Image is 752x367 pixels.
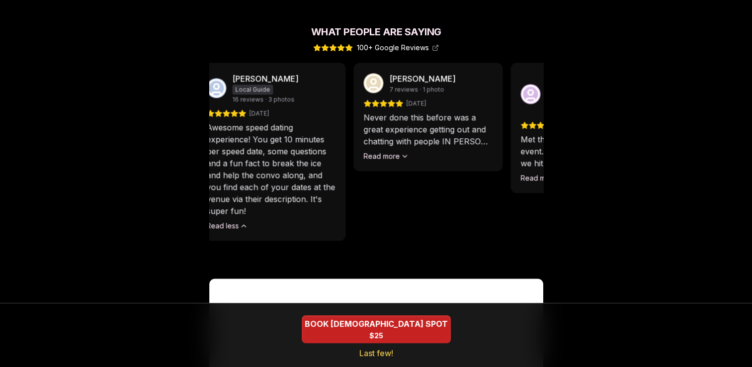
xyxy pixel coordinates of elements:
[232,95,294,103] span: 16 reviews · 3 photos
[206,121,335,217] p: Awesome speed dating experience! You get 10 minutes per speed date, some questions and a fun fact...
[359,347,393,359] span: Last few!
[249,109,269,117] span: [DATE]
[302,315,451,343] button: BOOK BISEXUAL SPOT - Last few!
[313,43,439,53] a: 100+ Google Reviews
[389,86,444,93] span: 7 reviews · 1 photo
[406,99,426,107] span: [DATE]
[389,73,455,85] p: [PERSON_NAME]
[363,111,493,147] p: Never done this before was a great experience getting out and chatting with people IN PERSON. Eve...
[520,133,650,169] p: Met the love of my life in my first event. He was my last date and we hit it off right away. We'v...
[369,331,383,341] span: $25
[209,25,543,39] h2: What People Are Saying
[232,73,298,85] p: [PERSON_NAME]
[363,151,409,161] button: Read more
[232,85,273,94] span: Local Guide
[357,43,439,53] span: 100+ Google Reviews
[520,173,566,183] button: Read more
[206,221,248,231] button: Read less
[303,318,450,330] span: BOOK [DEMOGRAPHIC_DATA] SPOT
